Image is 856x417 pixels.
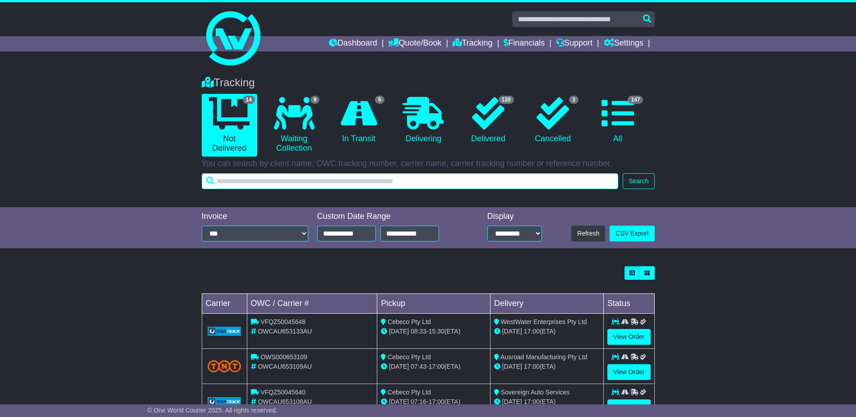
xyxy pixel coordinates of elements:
a: Delivering [396,94,451,147]
button: Refresh [571,226,605,241]
img: TNT_Domestic.png [208,360,241,372]
div: - (ETA) [381,397,486,407]
a: 5 In Transit [331,94,386,147]
div: (ETA) [494,397,600,407]
span: OWCAU653109AU [258,363,312,370]
a: View Order [607,329,651,345]
td: Delivery [490,294,603,314]
span: 130 [499,96,514,104]
span: 147 [628,96,643,104]
td: Status [603,294,654,314]
img: GetCarrierServiceLogo [208,327,241,336]
span: 15:30 [429,328,444,335]
span: VFQZ50045640 [260,389,305,396]
button: Search [623,173,654,189]
span: 17:00 [524,398,540,405]
span: [DATE] [502,363,522,370]
span: 17:00 [524,328,540,335]
span: 17:00 [429,398,444,405]
a: Tracking [453,36,492,51]
a: CSV Export [610,226,654,241]
div: - (ETA) [381,362,486,371]
span: Cebeco Pty Ltd [388,353,431,361]
img: GetCarrierServiceLogo [208,397,241,406]
a: Dashboard [329,36,377,51]
a: View Order [607,364,651,380]
span: Sovereign Auto Services [501,389,570,396]
span: 3 [569,96,578,104]
div: - (ETA) [381,327,486,336]
span: 07:43 [411,363,426,370]
span: Cebeco Pty Ltd [388,318,431,325]
span: [DATE] [502,328,522,335]
span: OWCAU653108AU [258,398,312,405]
div: (ETA) [494,362,600,371]
div: (ETA) [494,327,600,336]
span: © One World Courier 2025. All rights reserved. [147,407,278,414]
span: 17:00 [524,363,540,370]
span: VFQZ50045648 [260,318,305,325]
a: 14 Not Delivered [202,94,257,157]
a: 9 Waiting Collection [266,94,322,157]
span: 08:33 [411,328,426,335]
a: Quote/Book [388,36,441,51]
span: [DATE] [389,328,409,335]
a: 130 Delivered [460,94,516,147]
td: Pickup [377,294,490,314]
span: OWCAU653133AU [258,328,312,335]
div: Tracking [197,76,659,89]
td: OWC / Carrier # [247,294,377,314]
td: Carrier [202,294,247,314]
span: 9 [310,96,320,104]
a: View Order [607,399,651,415]
p: You can search by client name, OWC tracking number, carrier name, carrier tracking number or refe... [202,159,655,169]
span: WestWater Enterprises Pty Ltd [501,318,587,325]
div: Invoice [202,212,308,222]
a: Support [556,36,592,51]
span: [DATE] [389,363,409,370]
div: Custom Date Range [317,212,462,222]
a: 3 Cancelled [525,94,581,147]
div: Display [487,212,542,222]
a: Financials [504,36,545,51]
a: 147 All [590,94,645,147]
span: OWS000653109 [260,353,307,361]
span: 07:16 [411,398,426,405]
span: 5 [375,96,384,104]
span: 14 [243,96,255,104]
span: [DATE] [389,398,409,405]
span: Ausroad Manufacturing Pty Ltd [500,353,587,361]
span: 17:00 [429,363,444,370]
a: Settings [604,36,643,51]
span: [DATE] [502,398,522,405]
span: Cebeco Pty Ltd [388,389,431,396]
